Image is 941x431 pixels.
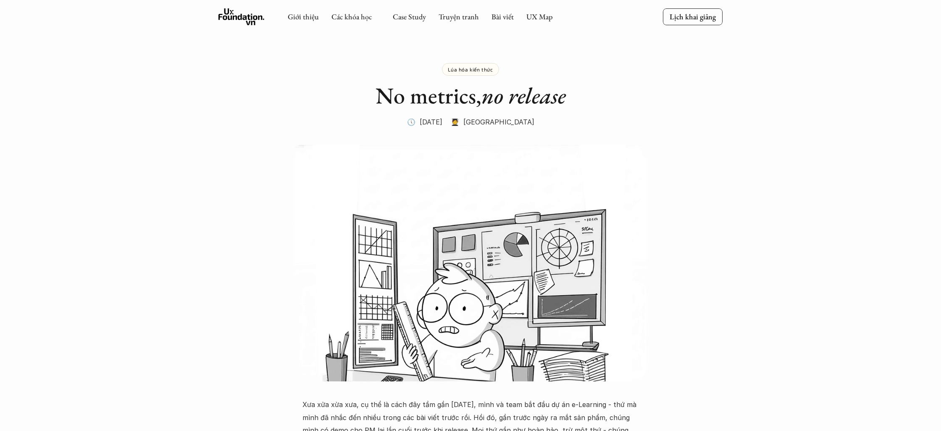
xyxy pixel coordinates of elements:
a: Các khóa học [331,12,372,21]
a: Lịch khai giảng [663,8,723,25]
em: no release [481,81,566,110]
h1: No metrics, [302,82,639,109]
a: Bài viết [492,12,514,21]
p: Lúa hóa kiến thức [448,66,493,72]
a: UX Map [526,12,553,21]
p: Lịch khai giảng [670,12,716,21]
p: 🧑‍🎓 [GEOGRAPHIC_DATA] [451,116,534,128]
a: Truyện tranh [439,12,479,21]
a: Giới thiệu [288,12,319,21]
a: Case Study [393,12,426,21]
p: 🕔 [DATE] [407,116,442,128]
